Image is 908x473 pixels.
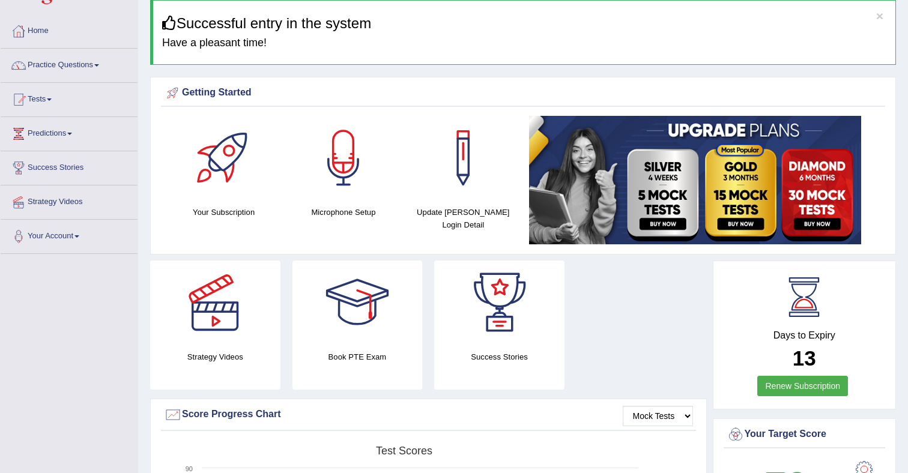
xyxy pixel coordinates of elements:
b: 13 [793,346,816,370]
div: Score Progress Chart [164,406,693,424]
div: Your Target Score [727,426,883,444]
h4: Strategy Videos [150,351,280,363]
h4: Microphone Setup [289,206,397,218]
h4: Book PTE Exam [292,351,423,363]
text: 90 [186,465,193,472]
tspan: Test scores [376,445,432,457]
a: Your Account [1,220,138,250]
a: Tests [1,83,138,113]
h4: Update [PERSON_NAME] Login Detail [410,206,517,231]
a: Practice Questions [1,49,138,79]
a: Home [1,14,138,44]
h4: Your Subscription [170,206,277,218]
h4: Have a pleasant time! [162,37,886,49]
a: Strategy Videos [1,185,138,215]
h4: Success Stories [434,351,564,363]
img: small5.jpg [529,116,861,244]
a: Renew Subscription [757,376,848,396]
a: Predictions [1,117,138,147]
h4: Days to Expiry [727,330,883,341]
div: Getting Started [164,84,882,102]
a: Success Stories [1,151,138,181]
h3: Successful entry in the system [162,16,886,31]
button: × [876,10,883,22]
